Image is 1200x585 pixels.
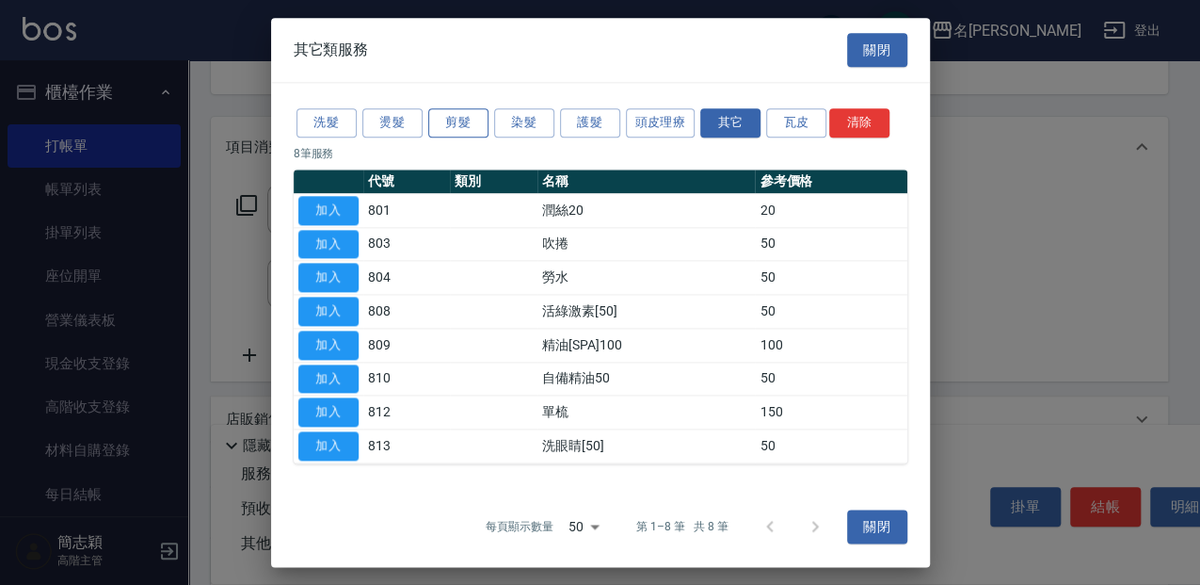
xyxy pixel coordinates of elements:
[450,170,537,194] th: 類別
[298,365,359,394] button: 加入
[494,108,554,138] button: 染髮
[298,230,359,259] button: 加入
[755,170,906,194] th: 參考價格
[486,518,553,535] p: 每頁顯示數量
[755,329,906,363] td: 100
[294,145,907,162] p: 8 筆服務
[829,108,889,138] button: 清除
[537,295,755,329] td: 活綠激素[50]
[363,261,451,295] td: 804
[537,329,755,363] td: 精油[SPA]100
[755,227,906,261] td: 50
[363,170,451,194] th: 代號
[560,108,620,138] button: 護髮
[700,108,760,138] button: 其它
[363,329,451,363] td: 809
[537,261,755,295] td: 勞水
[363,396,451,430] td: 812
[537,170,755,194] th: 名稱
[626,108,696,138] button: 頭皮理療
[363,295,451,329] td: 808
[755,194,906,228] td: 20
[847,510,907,544] button: 關閉
[636,518,728,535] p: 第 1–8 筆 共 8 筆
[561,501,606,552] div: 50
[363,194,451,228] td: 801
[294,41,369,59] span: 其它類服務
[298,398,359,428] button: 加入
[755,261,906,295] td: 50
[537,362,755,396] td: 自備精油50
[298,196,359,225] button: 加入
[298,264,359,293] button: 加入
[537,396,755,430] td: 單梳
[363,227,451,261] td: 803
[755,430,906,463] td: 50
[755,396,906,430] td: 150
[537,430,755,463] td: 洗眼睛[50]
[428,108,488,138] button: 剪髮
[766,108,826,138] button: 瓦皮
[755,295,906,329] td: 50
[537,194,755,228] td: 潤絲20
[296,108,357,138] button: 洗髮
[298,297,359,326] button: 加入
[363,362,451,396] td: 810
[755,362,906,396] td: 50
[362,108,423,138] button: 燙髮
[537,227,755,261] td: 吹捲
[363,430,451,463] td: 813
[298,331,359,360] button: 加入
[847,33,907,68] button: 關閉
[298,431,359,461] button: 加入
